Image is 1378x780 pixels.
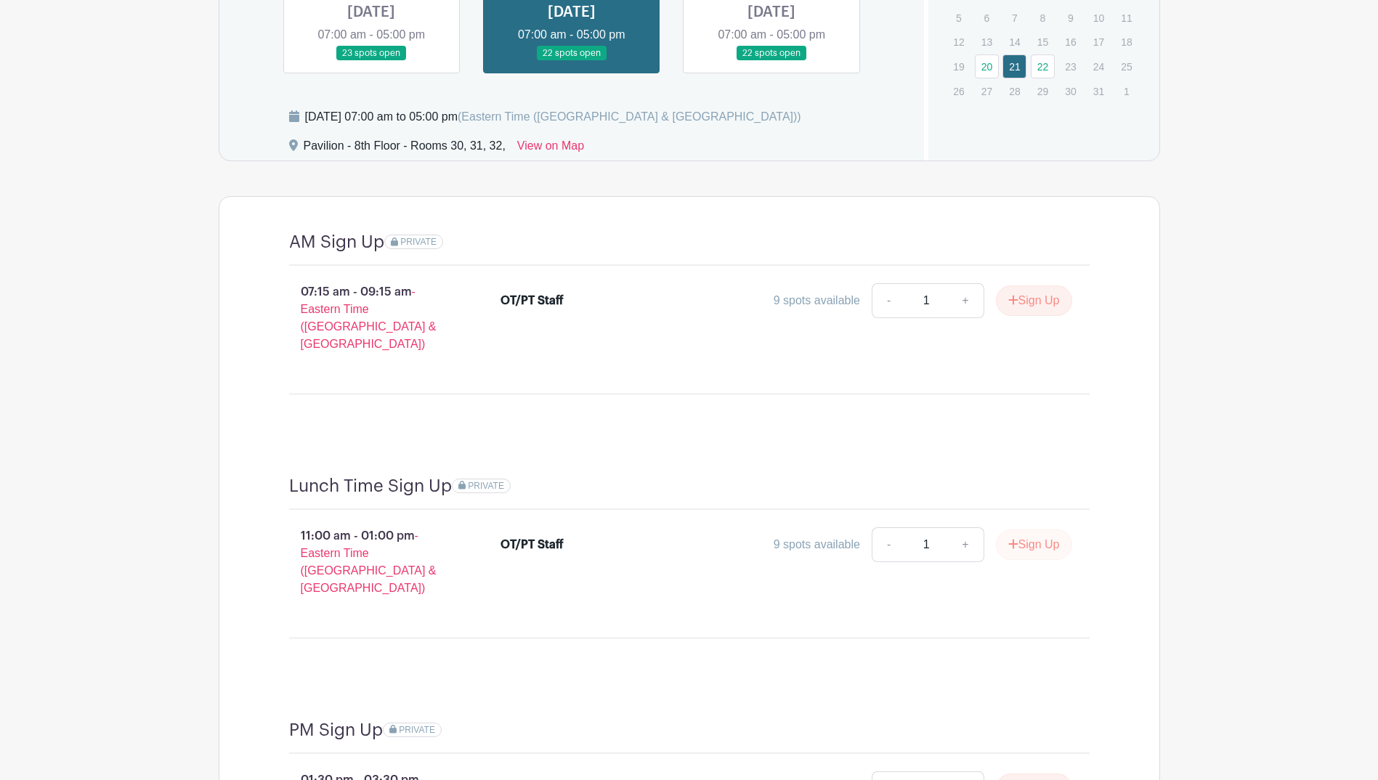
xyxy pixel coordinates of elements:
[500,292,564,309] div: OT/PT Staff
[1114,31,1138,53] p: 18
[947,7,970,29] p: 5
[1002,80,1026,102] p: 28
[1031,31,1055,53] p: 15
[301,285,437,350] span: - Eastern Time ([GEOGRAPHIC_DATA] & [GEOGRAPHIC_DATA])
[1002,31,1026,53] p: 14
[400,237,437,247] span: PRIVATE
[289,476,452,497] h4: Lunch Time Sign Up
[1058,7,1082,29] p: 9
[996,529,1072,560] button: Sign Up
[289,720,383,741] h4: PM Sign Up
[1114,55,1138,78] p: 25
[1058,55,1082,78] p: 23
[975,7,999,29] p: 6
[975,80,999,102] p: 27
[517,137,584,161] a: View on Map
[458,110,801,123] span: (Eastern Time ([GEOGRAPHIC_DATA] & [GEOGRAPHIC_DATA]))
[266,277,478,359] p: 07:15 am - 09:15 am
[947,527,984,562] a: +
[305,108,801,126] div: [DATE] 07:00 am to 05:00 pm
[996,285,1072,316] button: Sign Up
[872,527,905,562] a: -
[1058,31,1082,53] p: 16
[468,481,504,491] span: PRIVATE
[1031,54,1055,78] a: 22
[774,536,860,553] div: 9 spots available
[289,232,384,253] h4: AM Sign Up
[947,31,970,53] p: 12
[1087,55,1111,78] p: 24
[500,536,564,553] div: OT/PT Staff
[304,137,506,161] div: Pavilion - 8th Floor - Rooms 30, 31, 32,
[1002,54,1026,78] a: 21
[1087,80,1111,102] p: 31
[1031,7,1055,29] p: 8
[301,529,437,594] span: - Eastern Time ([GEOGRAPHIC_DATA] & [GEOGRAPHIC_DATA])
[1087,7,1111,29] p: 10
[975,31,999,53] p: 13
[774,292,860,309] div: 9 spots available
[1114,80,1138,102] p: 1
[1002,7,1026,29] p: 7
[872,283,905,318] a: -
[1087,31,1111,53] p: 17
[947,55,970,78] p: 19
[947,80,970,102] p: 26
[947,283,984,318] a: +
[1114,7,1138,29] p: 11
[266,521,478,603] p: 11:00 am - 01:00 pm
[1058,80,1082,102] p: 30
[1031,80,1055,102] p: 29
[399,725,435,735] span: PRIVATE
[975,54,999,78] a: 20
